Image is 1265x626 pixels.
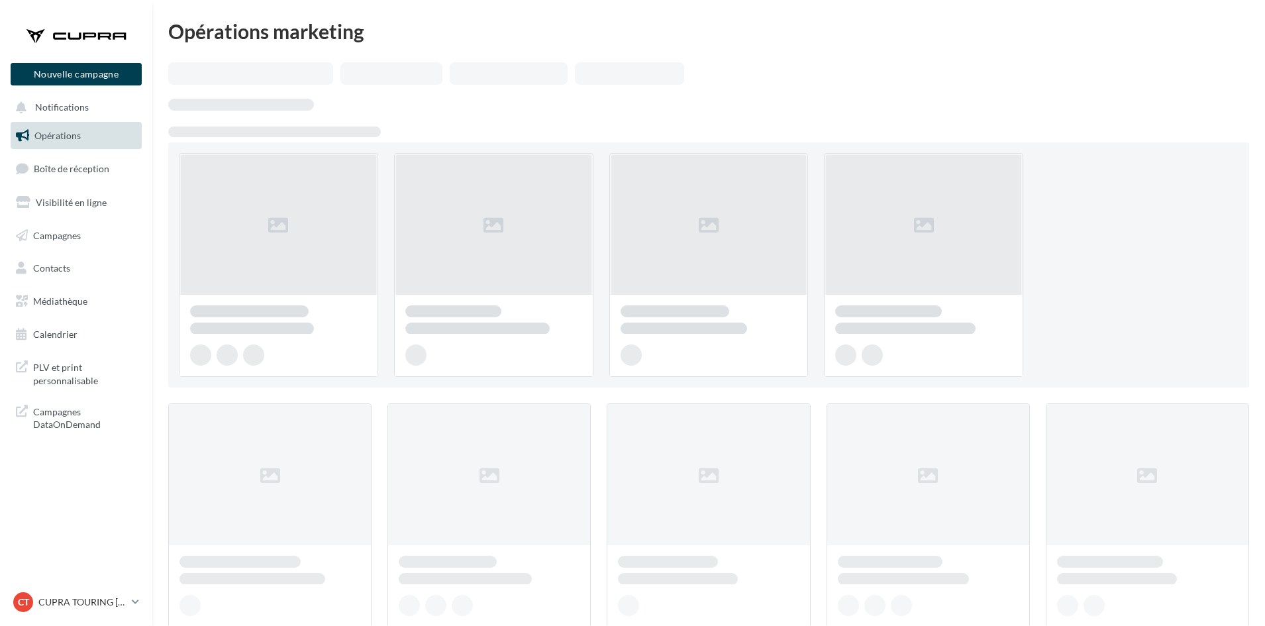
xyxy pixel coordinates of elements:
a: Campagnes [8,222,144,250]
a: Opérations [8,122,144,150]
span: PLV et print personnalisable [33,358,136,387]
a: CT CUPRA TOURING [GEOGRAPHIC_DATA] [11,590,142,615]
span: Visibilité en ligne [36,197,107,208]
span: Calendrier [33,329,77,340]
a: Visibilité en ligne [8,189,144,217]
p: CUPRA TOURING [GEOGRAPHIC_DATA] [38,596,126,609]
span: Notifications [35,102,89,113]
span: Campagnes DataOnDemand [33,403,136,431]
span: Contacts [33,262,70,274]
div: Opérations marketing [168,21,1249,41]
span: CT [18,596,29,609]
span: Médiathèque [33,295,87,307]
a: Campagnes DataOnDemand [8,397,144,437]
span: Opérations [34,130,81,141]
a: Médiathèque [8,287,144,315]
span: Boîte de réception [34,163,109,174]
span: Campagnes [33,229,81,240]
a: Contacts [8,254,144,282]
a: Boîte de réception [8,154,144,183]
button: Nouvelle campagne [11,63,142,85]
a: PLV et print personnalisable [8,353,144,392]
a: Calendrier [8,321,144,348]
